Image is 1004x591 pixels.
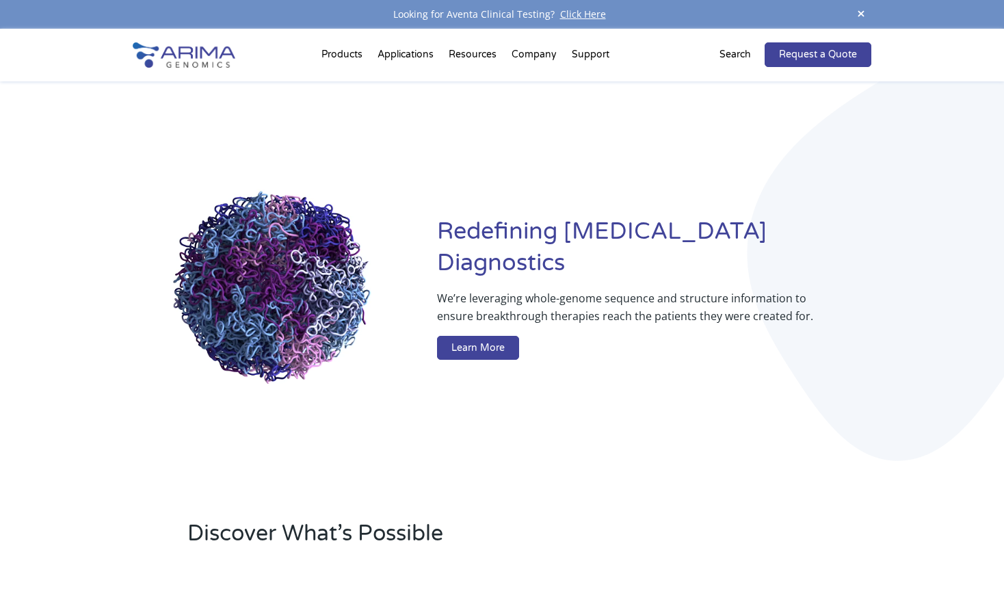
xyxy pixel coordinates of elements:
[719,46,751,64] p: Search
[437,336,519,360] a: Learn More
[437,289,817,336] p: We’re leveraging whole-genome sequence and structure information to ensure breakthrough therapies...
[936,525,1004,591] iframe: Chat Widget
[555,8,611,21] a: Click Here
[765,42,871,67] a: Request a Quote
[437,216,871,289] h1: Redefining [MEDICAL_DATA] Diagnostics
[133,42,235,68] img: Arima-Genomics-logo
[187,518,676,560] h2: Discover What’s Possible
[133,5,871,23] div: Looking for Aventa Clinical Testing?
